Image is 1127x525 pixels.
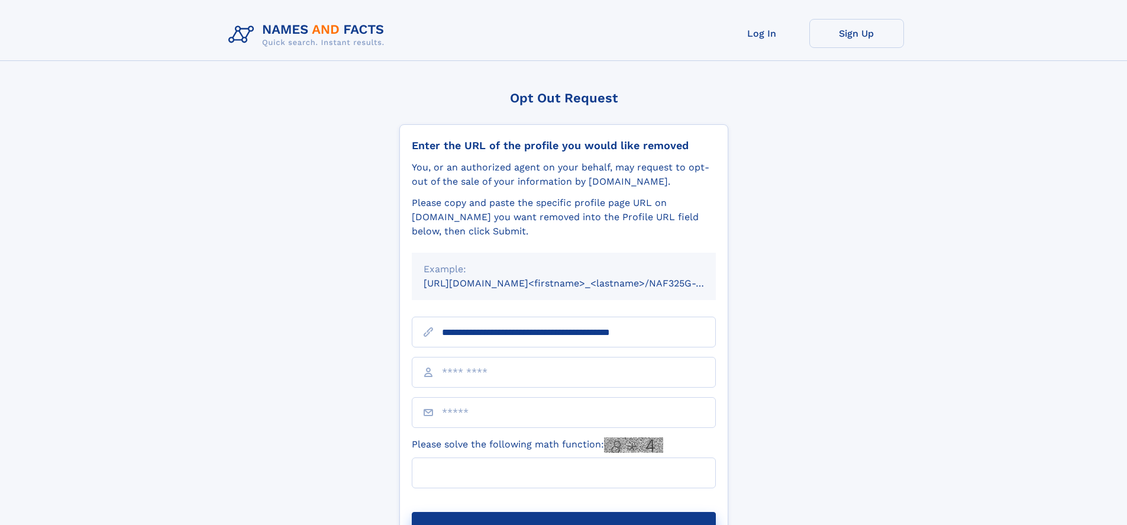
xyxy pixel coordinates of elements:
div: Enter the URL of the profile you would like removed [412,139,716,152]
div: Opt Out Request [399,91,728,105]
a: Log In [715,19,809,48]
label: Please solve the following math function: [412,437,663,453]
a: Sign Up [809,19,904,48]
div: Example: [424,262,704,276]
div: You, or an authorized agent on your behalf, may request to opt-out of the sale of your informatio... [412,160,716,189]
div: Please copy and paste the specific profile page URL on [DOMAIN_NAME] you want removed into the Pr... [412,196,716,239]
small: [URL][DOMAIN_NAME]<firstname>_<lastname>/NAF325G-xxxxxxxx [424,278,738,289]
img: Logo Names and Facts [224,19,394,51]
